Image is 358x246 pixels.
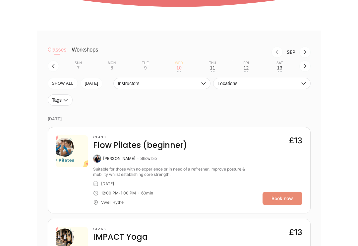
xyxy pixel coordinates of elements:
[52,98,62,103] span: Tags
[81,78,103,89] button: [DATE]
[289,227,302,238] div: £13
[109,47,310,58] nav: Month switch
[141,191,153,196] div: 60 min
[271,47,283,58] button: Previous month, Aug
[210,71,214,72] div: • •
[93,167,252,178] div: Suitable for those with no experience or in need of a refresher. Improve posture & mobility whils...
[118,81,200,86] span: Instructors
[276,61,283,65] div: Sat
[110,65,113,71] div: 8
[93,136,187,140] h3: Class
[72,47,98,60] button: Workshops
[243,61,249,65] div: Fri
[263,192,302,205] a: Book now
[175,61,183,65] div: Wed
[209,61,216,65] div: Thu
[93,227,148,231] h3: Class
[93,232,148,243] h4: IMPACT Yoga
[119,191,121,196] div: -
[244,65,249,71] div: 12
[48,111,311,127] time: [DATE]
[142,61,149,65] div: Tue
[283,50,299,55] div: Month Sep
[217,81,299,86] span: Locations
[56,136,88,168] img: aa553f9f-2931-4451-b727-72da8bd8ddcb.png
[210,65,215,71] div: 11
[103,156,135,162] div: [PERSON_NAME]
[144,65,147,71] div: 9
[141,156,157,162] button: Show bio
[101,182,114,187] div: [DATE]
[108,61,116,65] div: Mon
[113,78,210,89] button: Instructors
[93,155,101,163] img: Svenja O'Connor
[244,71,248,72] div: • •
[93,140,187,151] h4: Flow Pilates (beginner)
[278,71,282,72] div: • •
[277,65,282,71] div: 13
[101,191,119,196] div: 12:00 PM
[213,78,310,89] button: Locations
[48,78,78,89] button: SHOW All
[177,71,181,72] div: • •
[299,47,311,58] button: Next month, Oct
[77,65,80,71] div: 7
[75,61,82,65] div: Sun
[101,200,124,205] div: Vwell Hythe
[176,65,182,71] div: 10
[121,191,136,196] div: 1:00 PM
[48,47,67,60] button: Classes
[48,95,73,106] button: Tags
[289,136,302,146] div: £13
